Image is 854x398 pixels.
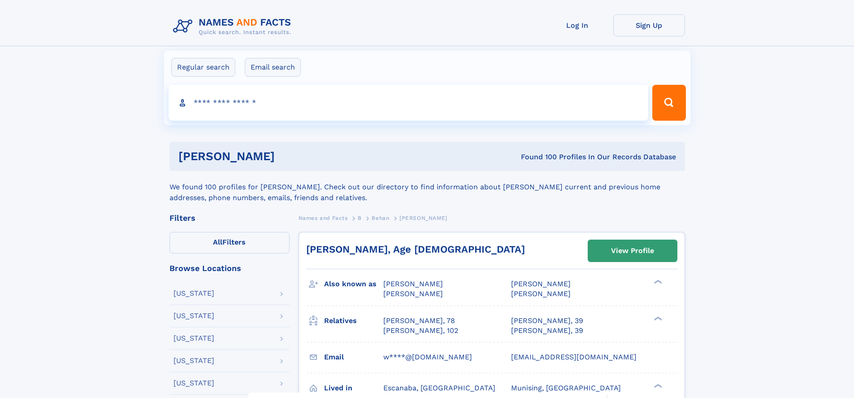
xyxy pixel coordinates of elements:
span: [PERSON_NAME] [383,280,443,288]
h3: Relatives [324,313,383,328]
span: [PERSON_NAME] [511,280,571,288]
a: Log In [542,14,613,36]
a: [PERSON_NAME], 102 [383,326,458,336]
a: [PERSON_NAME], 39 [511,316,583,326]
a: [PERSON_NAME], 39 [511,326,583,336]
label: Regular search [171,58,235,77]
span: All [213,238,222,246]
a: View Profile [588,240,677,262]
input: search input [169,85,649,121]
div: ❯ [652,279,663,285]
button: Search Button [652,85,685,121]
span: [PERSON_NAME] [399,215,447,221]
div: View Profile [611,241,654,261]
span: [PERSON_NAME] [511,289,571,298]
span: Behan [372,215,389,221]
div: Browse Locations [169,264,290,272]
h1: [PERSON_NAME] [178,151,398,162]
a: Behan [372,212,389,223]
h3: Email [324,350,383,365]
div: [US_STATE] [173,357,214,364]
div: [US_STATE] [173,312,214,319]
div: Found 100 Profiles In Our Records Database [398,152,676,162]
img: Logo Names and Facts [169,14,299,39]
div: [US_STATE] [173,335,214,342]
a: B [358,212,362,223]
h3: Lived in [324,381,383,396]
div: ❯ [652,383,663,389]
div: We found 100 profiles for [PERSON_NAME]. Check out our directory to find information about [PERSO... [169,171,685,203]
span: Munising, [GEOGRAPHIC_DATA] [511,384,621,392]
div: [US_STATE] [173,380,214,387]
div: Filters [169,214,290,222]
span: [EMAIL_ADDRESS][DOMAIN_NAME] [511,353,637,361]
label: Filters [169,232,290,254]
a: [PERSON_NAME], 78 [383,316,455,326]
h3: Also known as [324,276,383,292]
span: [PERSON_NAME] [383,289,443,298]
span: B [358,215,362,221]
span: Escanaba, [GEOGRAPHIC_DATA] [383,384,495,392]
div: [US_STATE] [173,290,214,297]
a: Names and Facts [299,212,348,223]
a: Sign Up [613,14,685,36]
label: Email search [245,58,301,77]
a: [PERSON_NAME], Age [DEMOGRAPHIC_DATA] [306,244,525,255]
div: ❯ [652,315,663,321]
